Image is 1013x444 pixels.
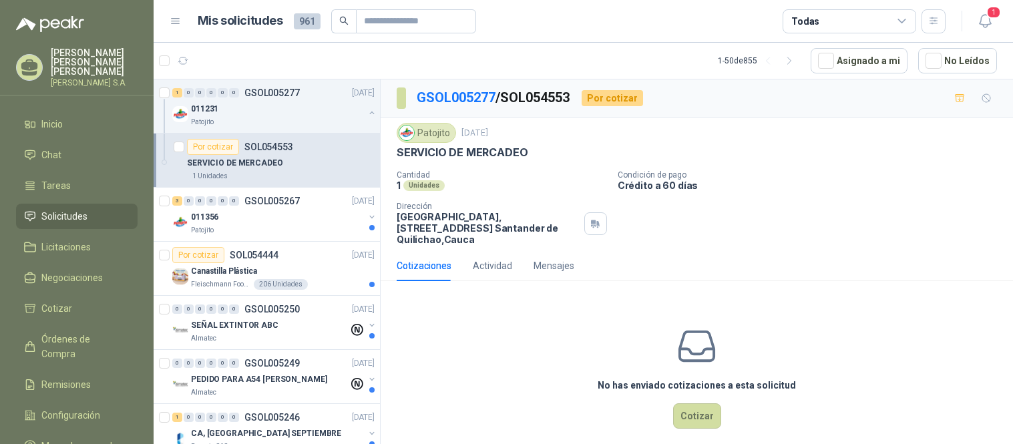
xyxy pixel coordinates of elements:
[397,202,579,211] p: Dirección
[191,103,218,116] p: 011231
[791,14,819,29] div: Todas
[51,79,138,87] p: [PERSON_NAME] S.A.
[16,234,138,260] a: Licitaciones
[16,265,138,290] a: Negociaciones
[172,196,182,206] div: 3
[352,411,375,424] p: [DATE]
[195,196,205,206] div: 0
[184,359,194,368] div: 0
[397,123,456,143] div: Patojito
[534,258,574,273] div: Mensajes
[218,196,228,206] div: 0
[986,6,1001,19] span: 1
[191,225,214,236] p: Patojito
[41,270,103,285] span: Negociaciones
[618,170,1008,180] p: Condición de pago
[195,413,205,422] div: 0
[254,279,308,290] div: 206 Unidades
[244,304,300,314] p: GSOL005250
[184,413,194,422] div: 0
[172,106,188,122] img: Company Logo
[191,387,216,398] p: Almatec
[229,413,239,422] div: 0
[16,16,84,32] img: Logo peakr
[41,332,125,361] span: Órdenes de Compra
[230,250,278,260] p: SOL054444
[244,88,300,97] p: GSOL005277
[172,377,188,393] img: Company Logo
[473,258,512,273] div: Actividad
[218,359,228,368] div: 0
[172,304,182,314] div: 0
[154,242,380,296] a: Por cotizarSOL054444[DATE] Company LogoCanastilla PlásticaFleischmann Foods S.A.206 Unidades
[41,408,100,423] span: Configuración
[195,359,205,368] div: 0
[172,413,182,422] div: 1
[461,127,488,140] p: [DATE]
[191,117,214,128] p: Patojito
[172,359,182,368] div: 0
[352,249,375,262] p: [DATE]
[154,134,380,188] a: Por cotizarSOL054553SERVICIO DE MERCADEO1 Unidades
[618,180,1008,191] p: Crédito a 60 días
[187,139,239,155] div: Por cotizar
[244,196,300,206] p: GSOL005267
[172,301,377,344] a: 0 0 0 0 0 0 GSOL005250[DATE] Company LogoSEÑAL EXTINTOR ABCAlmatec
[918,48,997,73] button: No Leídos
[41,209,87,224] span: Solicitudes
[218,413,228,422] div: 0
[218,88,228,97] div: 0
[41,178,71,193] span: Tareas
[244,359,300,368] p: GSOL005249
[397,146,528,160] p: SERVICIO DE MERCADEO
[41,117,63,132] span: Inicio
[172,193,377,236] a: 3 0 0 0 0 0 GSOL005267[DATE] Company Logo011356Patojito
[417,87,571,108] p: / SOL054553
[187,171,233,182] div: 1 Unidades
[206,413,216,422] div: 0
[244,413,300,422] p: GSOL005246
[294,13,321,29] span: 961
[229,359,239,368] div: 0
[229,196,239,206] div: 0
[397,258,451,273] div: Cotizaciones
[352,303,375,316] p: [DATE]
[191,319,278,332] p: SEÑAL EXTINTOR ABC
[218,304,228,314] div: 0
[172,247,224,263] div: Por cotizar
[191,279,251,290] p: Fleischmann Foods S.A.
[811,48,907,73] button: Asignado a mi
[403,180,445,191] div: Unidades
[172,355,377,398] a: 0 0 0 0 0 0 GSOL005249[DATE] Company LogoPEDIDO PARA A54 [PERSON_NAME]Almatec
[206,88,216,97] div: 0
[184,196,194,206] div: 0
[195,304,205,314] div: 0
[229,88,239,97] div: 0
[206,359,216,368] div: 0
[352,357,375,370] p: [DATE]
[172,214,188,230] img: Company Logo
[16,112,138,137] a: Inicio
[41,377,91,392] span: Remisiones
[417,89,495,105] a: GSOL005277
[191,265,257,278] p: Canastilla Plástica
[191,373,327,386] p: PEDIDO PARA A54 [PERSON_NAME]
[198,11,283,31] h1: Mis solicitudes
[16,372,138,397] a: Remisiones
[191,427,341,440] p: CA, [GEOGRAPHIC_DATA] SEPTIEMBRE
[244,142,293,152] p: SOL054553
[16,173,138,198] a: Tareas
[339,16,349,25] span: search
[673,403,721,429] button: Cotizar
[718,50,800,71] div: 1 - 50 de 855
[41,148,61,162] span: Chat
[206,304,216,314] div: 0
[187,157,283,170] p: SERVICIO DE MERCADEO
[172,88,182,97] div: 1
[352,87,375,99] p: [DATE]
[41,301,72,316] span: Cotizar
[352,195,375,208] p: [DATE]
[16,296,138,321] a: Cotizar
[16,326,138,367] a: Órdenes de Compra
[16,204,138,229] a: Solicitudes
